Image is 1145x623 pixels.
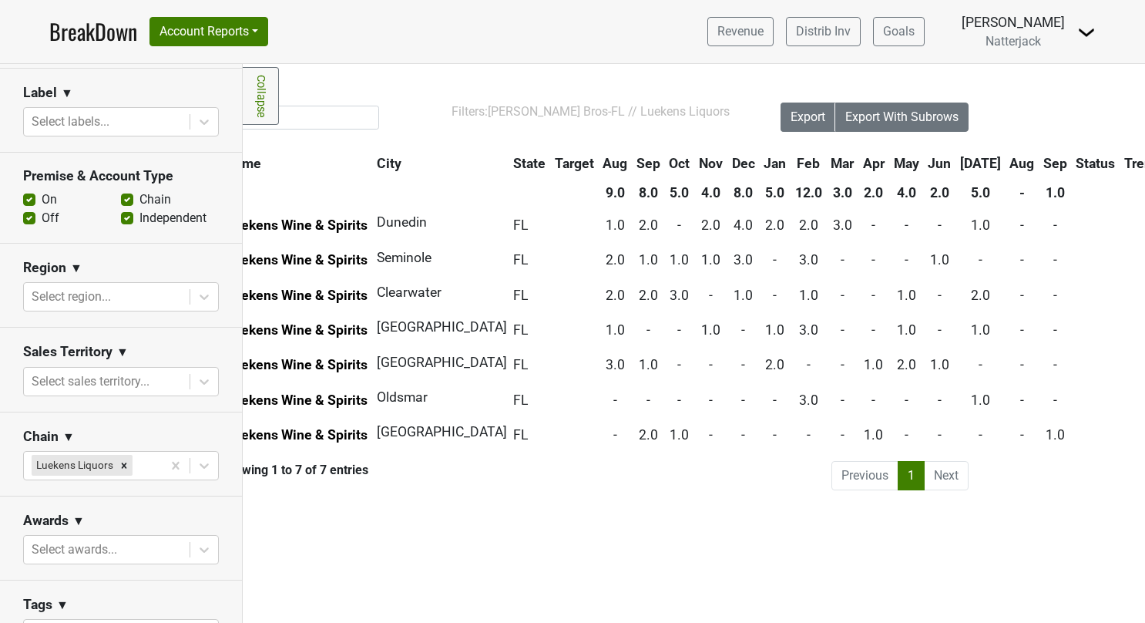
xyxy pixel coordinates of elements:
span: 1.0 [971,217,990,233]
span: - [1020,252,1024,268]
span: 1.0 [864,357,883,372]
span: Oldsmar [377,389,428,405]
span: - [741,392,745,408]
th: Nov: activate to sort column ascending [695,150,727,177]
span: 1.0 [701,252,720,268]
a: Luekens Wine & Spirits [226,252,368,268]
span: 2.0 [701,217,720,233]
span: - [871,288,875,303]
span: - [709,288,713,303]
a: Goals [873,17,925,46]
span: - [1053,288,1057,303]
span: - [1020,392,1024,408]
span: ▼ [116,343,129,362]
th: Aug: activate to sort column ascending [599,150,631,177]
span: 1.0 [799,288,818,303]
span: [PERSON_NAME] Bros-FL // Luekens Liquors [488,104,730,119]
span: FL [513,322,528,338]
th: Status: activate to sort column ascending [1073,150,1120,177]
span: - [677,357,681,372]
span: 1.0 [864,427,883,443]
h3: Premise & Account Type [23,168,219,184]
span: Dunedin [377,214,427,230]
th: Oct: activate to sort column ascending [666,150,694,177]
span: ▼ [70,259,82,278]
span: - [677,392,681,408]
span: ▼ [56,596,69,615]
span: 3.0 [734,252,753,268]
span: - [807,357,811,372]
span: 1.0 [971,392,990,408]
span: - [709,357,713,372]
span: 1.0 [930,252,949,268]
span: - [871,392,875,408]
span: 3.0 [799,252,818,268]
span: [GEOGRAPHIC_DATA] [377,424,507,439]
th: 12.0 [791,179,826,207]
a: Luekens Wine & Spirits [226,322,368,338]
th: 8.0 [728,179,759,207]
span: FL [513,427,528,443]
th: Apr: activate to sort column ascending [859,150,888,177]
th: State: activate to sort column ascending [509,150,549,177]
span: - [841,427,844,443]
a: Luekens Wine & Spirits [226,427,368,443]
span: 1.0 [930,357,949,372]
th: Mar: activate to sort column ascending [828,150,858,177]
span: - [773,252,777,268]
a: Luekens Wine & Spirits [226,357,368,372]
h3: Chain [23,429,59,445]
h3: Awards [23,513,69,529]
span: FL [513,357,528,372]
th: Dec: activate to sort column ascending [728,150,759,177]
th: 5.0 [956,179,1005,207]
span: ▼ [62,428,75,446]
span: 1.0 [639,357,658,372]
span: 2.0 [897,357,916,372]
label: Off [42,209,59,227]
a: Luekens Wine & Spirits [226,288,368,303]
span: 1.0 [606,217,625,233]
span: 2.0 [971,288,990,303]
div: [PERSON_NAME] [962,12,1065,32]
span: 2.0 [606,288,625,303]
span: 1.0 [670,427,689,443]
span: FL [513,217,528,233]
th: Feb: activate to sort column ascending [791,150,826,177]
span: 2.0 [639,288,658,303]
a: BreakDown [49,15,137,48]
span: - [1053,392,1057,408]
span: Export With Subrows [845,109,959,124]
button: Export With Subrows [835,103,969,132]
th: 4.0 [890,179,923,207]
span: - [773,288,777,303]
span: - [773,427,777,443]
th: 5.0 [760,179,790,207]
span: FL [513,392,528,408]
th: 4.0 [695,179,727,207]
span: - [979,427,982,443]
span: Natterjack [986,34,1041,49]
span: - [905,252,908,268]
span: - [841,392,844,408]
span: 3.0 [670,288,689,303]
span: 2.0 [765,357,784,372]
h3: Tags [23,597,52,613]
span: - [1020,427,1024,443]
a: Luekens Wine & Spirits [226,217,368,233]
span: - [1053,322,1057,338]
th: May: activate to sort column ascending [890,150,923,177]
span: - [709,392,713,408]
span: - [709,427,713,443]
th: City: activate to sort column ascending [373,150,500,177]
th: 3.0 [828,179,858,207]
span: - [1053,357,1057,372]
span: - [677,322,681,338]
span: Clearwater [377,285,442,300]
th: 9.0 [599,179,631,207]
span: ▼ [61,84,73,103]
th: Jan: activate to sort column ascending [760,150,790,177]
span: Seminole [377,250,431,265]
span: Name [226,156,261,171]
span: - [613,427,617,443]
